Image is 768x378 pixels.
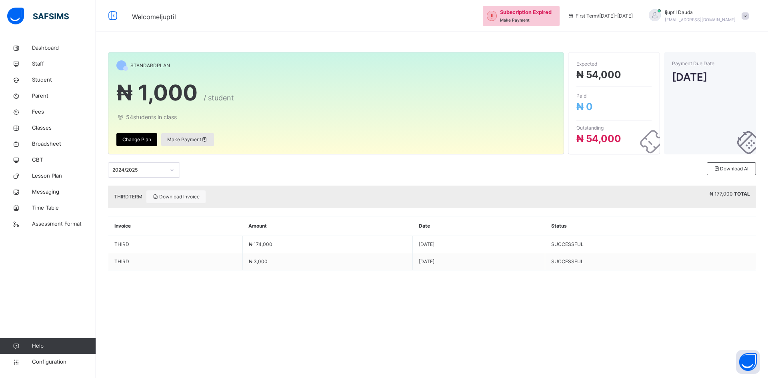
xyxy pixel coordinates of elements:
span: Dashboard [32,44,96,52]
span: [EMAIL_ADDRESS][DOMAIN_NAME] [665,17,736,22]
td: [DATE] [413,253,545,270]
td: [DATE] [413,236,545,253]
th: Date [413,216,545,236]
span: [DATE] [672,69,748,85]
span: Welcome Ijuptil [132,13,176,21]
img: outstanding-1.146d663e52f09953f639664a84e30106.svg [487,11,497,21]
span: Assessment Format [32,220,96,228]
span: Parent [32,92,96,100]
span: Staff [32,60,96,68]
span: Messaging [32,188,96,196]
span: STANDARD PLAN [130,62,170,69]
span: CBT [32,156,96,164]
span: Lesson Plan [32,172,96,180]
th: Amount [242,216,413,236]
span: Payment Due Date [672,60,748,67]
span: Time Table [32,204,96,212]
span: Ijuptil Dauda [665,9,736,16]
span: ₦ 54,000 [576,133,621,144]
span: Classes [32,124,96,132]
span: Outstanding [576,124,652,132]
span: Make Payment [167,136,208,143]
td: SUCCESSFUL [545,253,756,270]
span: Change Plan [122,136,151,143]
td: THIRD [108,236,242,253]
span: ₦ 1,000 [116,80,198,106]
span: Subscription Expired [500,8,552,16]
span: Download All [713,165,750,172]
div: Ijuptil Dauda [641,9,753,23]
span: ₦ 177,000 [710,191,733,197]
b: TOTAL [734,191,750,197]
span: ₦ 174,000 [249,241,272,247]
span: ₦ 3,000 [249,258,268,264]
span: Fees [32,108,96,116]
img: safsims [7,8,69,24]
span: Expected [576,60,652,68]
span: ₦ 54,000 [576,69,621,80]
span: / student [204,94,234,102]
span: ₦ 0 [576,101,593,112]
div: 2024/2025 [112,166,165,174]
th: Invoice [108,216,243,236]
span: Help [32,342,96,350]
th: Status [545,216,756,236]
span: session/term information [568,12,633,20]
span: Configuration [32,358,96,366]
td: THIRD [108,253,242,270]
span: Paid [576,92,652,100]
td: SUCCESSFUL [545,236,756,253]
span: Student [32,76,96,84]
span: Make Payment [500,18,530,22]
button: Open asap [736,350,760,374]
span: Broadsheet [32,140,96,148]
span: THIRD TERM [114,193,142,200]
span: 54 students in class [116,113,556,121]
span: Download Invoice [152,193,200,200]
